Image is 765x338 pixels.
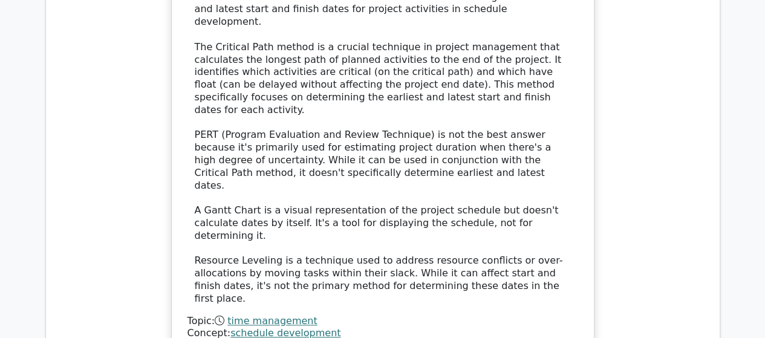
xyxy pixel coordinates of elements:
[187,315,578,328] div: Topic:
[227,315,317,327] a: time management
